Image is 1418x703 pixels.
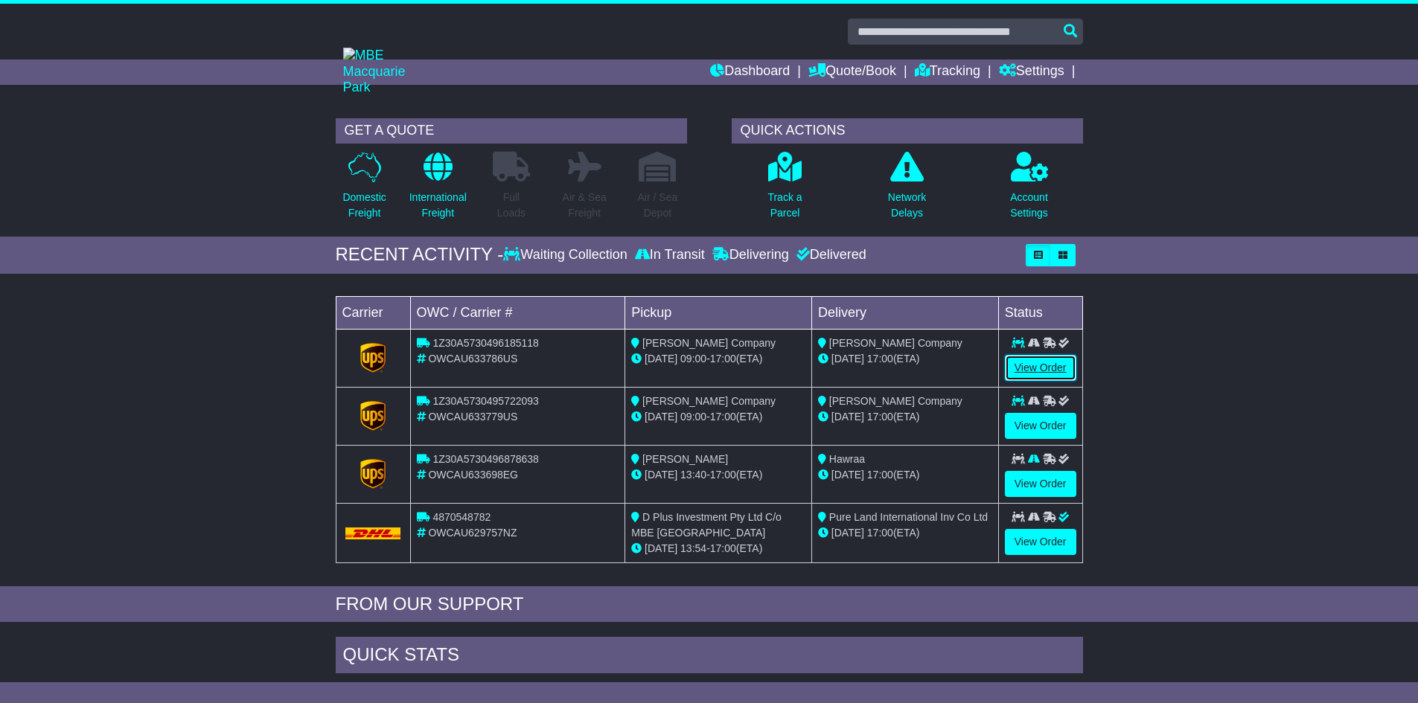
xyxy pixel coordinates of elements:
[625,296,812,329] td: Pickup
[631,511,782,539] span: D Plus Investment Pty Ltd C/o MBE [GEOGRAPHIC_DATA]
[1009,151,1049,229] a: AccountSettings
[867,411,893,423] span: 17:00
[342,190,386,221] p: Domestic Freight
[829,453,865,465] span: Hawraa
[563,190,607,221] p: Air & Sea Freight
[428,527,517,539] span: OWCAU629757NZ
[409,190,467,221] p: International Freight
[642,453,728,465] span: [PERSON_NAME]
[999,60,1064,85] a: Settings
[432,395,538,407] span: 1Z30A5730495722093
[831,527,864,539] span: [DATE]
[360,343,386,373] img: GetCarrierServiceLogo
[887,151,927,229] a: NetworkDelays
[710,469,736,481] span: 17:00
[732,118,1083,144] div: QUICK ACTIONS
[631,467,805,483] div: - (ETA)
[829,511,988,523] span: Pure Land International Inv Co Ltd
[915,60,980,85] a: Tracking
[829,337,962,349] span: [PERSON_NAME] Company
[709,247,793,263] div: Delivering
[808,60,896,85] a: Quote/Book
[645,542,677,554] span: [DATE]
[493,190,530,221] p: Full Loads
[360,459,386,489] img: GetCarrierServiceLogo
[818,525,992,541] div: (ETA)
[680,469,706,481] span: 13:40
[680,542,706,554] span: 13:54
[343,48,432,96] img: MBE Macquarie Park
[710,60,790,85] a: Dashboard
[867,469,893,481] span: 17:00
[818,409,992,425] div: (ETA)
[336,118,687,144] div: GET A QUOTE
[432,337,538,349] span: 1Z30A5730496185118
[631,351,805,367] div: - (ETA)
[642,395,776,407] span: [PERSON_NAME] Company
[831,411,864,423] span: [DATE]
[867,527,893,539] span: 17:00
[645,353,677,365] span: [DATE]
[831,353,864,365] span: [DATE]
[680,411,706,423] span: 09:00
[1005,471,1076,497] a: View Order
[811,296,998,329] td: Delivery
[710,542,736,554] span: 17:00
[631,409,805,425] div: - (ETA)
[432,511,491,523] span: 4870548782
[767,151,802,229] a: Track aParcel
[867,353,893,365] span: 17:00
[645,411,677,423] span: [DATE]
[710,353,736,365] span: 17:00
[829,395,962,407] span: [PERSON_NAME] Company
[428,353,517,365] span: OWCAU633786US
[767,190,802,221] p: Track a Parcel
[503,247,630,263] div: Waiting Collection
[360,401,386,431] img: GetCarrierServiceLogo
[342,151,386,229] a: DomesticFreight
[888,190,926,221] p: Network Delays
[631,247,709,263] div: In Transit
[1010,190,1048,221] p: Account Settings
[336,637,1083,677] div: Quick Stats
[710,411,736,423] span: 17:00
[645,469,677,481] span: [DATE]
[428,411,517,423] span: OWCAU633779US
[345,527,401,539] img: DHL.png
[409,151,467,229] a: InternationalFreight
[831,469,864,481] span: [DATE]
[1005,529,1076,555] a: View Order
[428,469,518,481] span: OWCAU633698EG
[336,296,410,329] td: Carrier
[410,296,625,329] td: OWC / Carrier #
[1005,413,1076,439] a: View Order
[680,353,706,365] span: 09:00
[998,296,1082,329] td: Status
[818,351,992,367] div: (ETA)
[631,541,805,556] div: - (ETA)
[336,244,504,266] div: RECENT ACTIVITY -
[336,594,1083,615] div: FROM OUR SUPPORT
[638,190,678,221] p: Air / Sea Depot
[1005,355,1076,381] a: View Order
[793,247,866,263] div: Delivered
[642,337,776,349] span: [PERSON_NAME] Company
[818,467,992,483] div: (ETA)
[432,453,538,465] span: 1Z30A5730496878638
